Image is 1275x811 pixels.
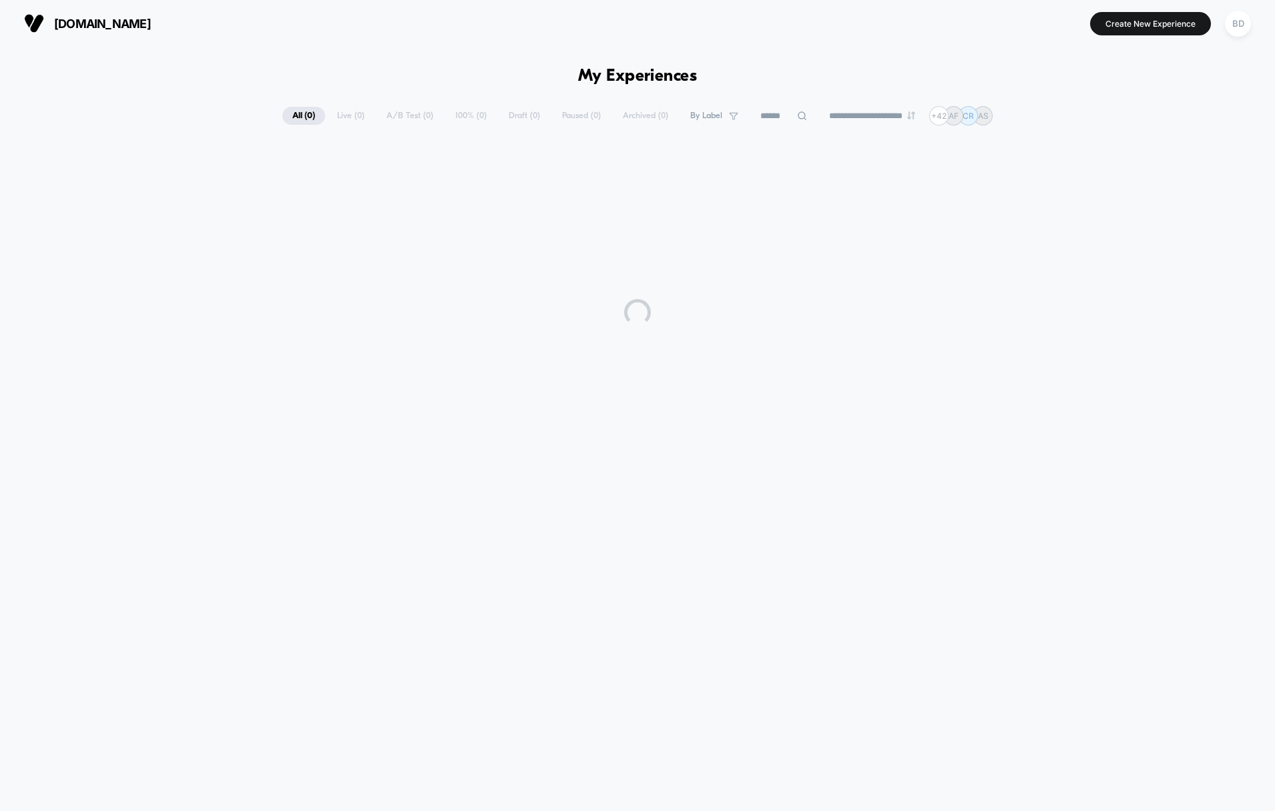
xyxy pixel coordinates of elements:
span: By Label [690,111,722,121]
p: CR [963,111,974,121]
p: AF [949,111,959,121]
img: end [907,111,915,119]
button: BD [1221,10,1255,37]
span: [DOMAIN_NAME] [54,17,151,31]
p: AS [978,111,989,121]
button: Create New Experience [1090,12,1211,35]
div: BD [1225,11,1251,37]
button: [DOMAIN_NAME] [20,13,155,34]
img: Visually logo [24,13,44,33]
h1: My Experiences [578,67,698,86]
span: All ( 0 ) [282,107,325,125]
div: + 42 [929,106,949,125]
